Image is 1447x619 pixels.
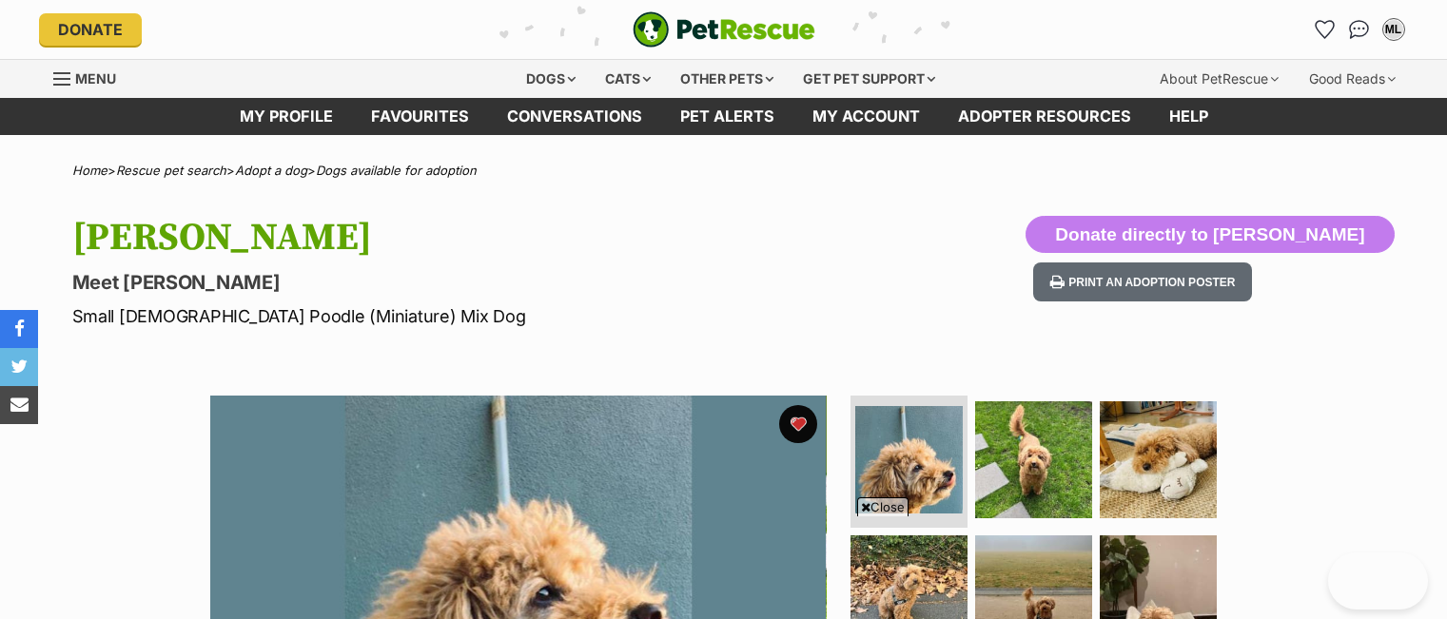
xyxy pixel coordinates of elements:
[75,70,116,87] span: Menu
[1344,14,1375,45] a: Conversations
[1310,14,1340,45] a: Favourites
[1296,60,1409,98] div: Good Reads
[975,401,1092,518] img: Photo of Jerry Russellton
[116,163,226,178] a: Rescue pet search
[221,98,352,135] a: My profile
[633,11,815,48] a: PetRescue
[1379,14,1409,45] button: My account
[592,60,664,98] div: Cats
[633,11,815,48] img: logo-e224e6f780fb5917bec1dbf3a21bbac754714ae5b6737aabdf751b685950b380.svg
[72,269,877,296] p: Meet [PERSON_NAME]
[513,60,589,98] div: Dogs
[53,60,129,94] a: Menu
[235,163,307,178] a: Adopt a dog
[25,164,1423,178] div: > > >
[1033,262,1252,301] button: Print an adoption poster
[316,163,477,178] a: Dogs available for adoption
[1384,20,1403,39] div: ML
[1100,401,1217,518] img: Photo of Jerry Russellton
[263,524,1185,609] iframe: Advertisement
[661,98,793,135] a: Pet alerts
[72,163,108,178] a: Home
[1146,60,1292,98] div: About PetRescue
[352,98,488,135] a: Favourites
[1349,20,1369,39] img: chat-41dd97257d64d25036548639549fe6c8038ab92f7586957e7f3b1b290dea8141.svg
[857,497,909,516] span: Close
[1310,14,1409,45] ul: Account quick links
[939,98,1150,135] a: Adopter resources
[790,60,948,98] div: Get pet support
[72,303,877,329] p: Small [DEMOGRAPHIC_DATA] Poodle (Miniature) Mix Dog
[855,406,963,513] img: Photo of Jerry Russellton
[793,98,939,135] a: My account
[1026,216,1394,254] button: Donate directly to [PERSON_NAME]
[779,405,817,443] button: favourite
[39,13,142,46] a: Donate
[1150,98,1227,135] a: Help
[1328,552,1428,609] iframe: Help Scout Beacon - Open
[488,98,661,135] a: conversations
[72,216,877,260] h1: [PERSON_NAME]
[667,60,787,98] div: Other pets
